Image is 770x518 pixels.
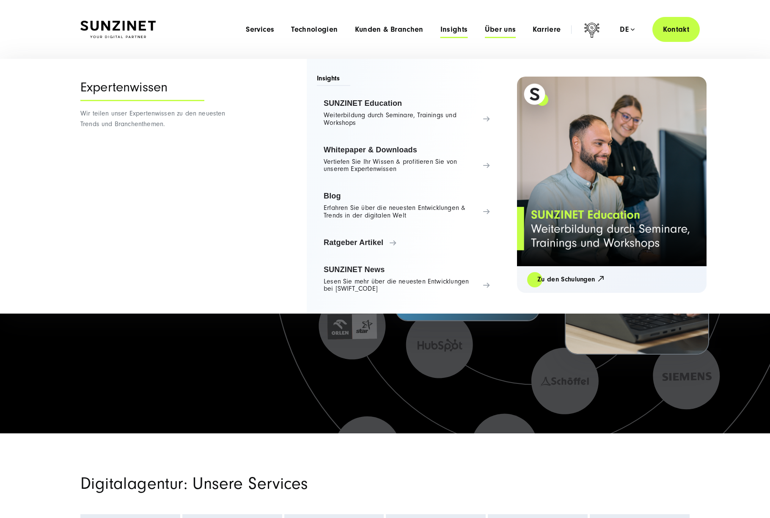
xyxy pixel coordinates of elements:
[440,25,468,34] a: Insights
[317,186,497,226] a: Blog Erfahren Sie über die neuesten Entwicklungen & Trends in der digitalen Welt
[527,275,614,284] a: Zu den Schulungen 🡥
[355,25,423,34] a: Kunden & Branchen
[317,74,350,86] span: Insights
[652,17,700,42] a: Kontakt
[291,25,338,34] a: Technologien
[80,80,204,101] div: Expertenwissen
[80,59,239,314] div: Wir teilen unser Expertenwissen zu den neuesten Trends und Branchenthemen.
[80,476,482,492] h2: Digitalagentur: Unsere Services
[317,259,497,299] a: SUNZINET News Lesen Sie mehr über die neuesten Entwicklungen bei [SWIFT_CODE]
[620,25,635,34] div: de
[324,238,490,247] span: Ratgeber Artikel
[317,140,497,179] a: Whitepaper & Downloads Vertiefen Sie Ihr Wissen & profitieren Sie von unserem Expertenwissen
[317,93,497,133] a: SUNZINET Education Weiterbildung durch Seminare, Trainings und Workshops
[80,21,156,39] img: SUNZINET Full Service Digital Agentur
[517,77,707,266] img: Full service Digitalagentur SUNZINET - SUNZINET Education
[533,25,561,34] a: Karriere
[246,25,274,34] a: Services
[317,232,497,253] a: Ratgeber Artikel
[485,25,516,34] a: Über uns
